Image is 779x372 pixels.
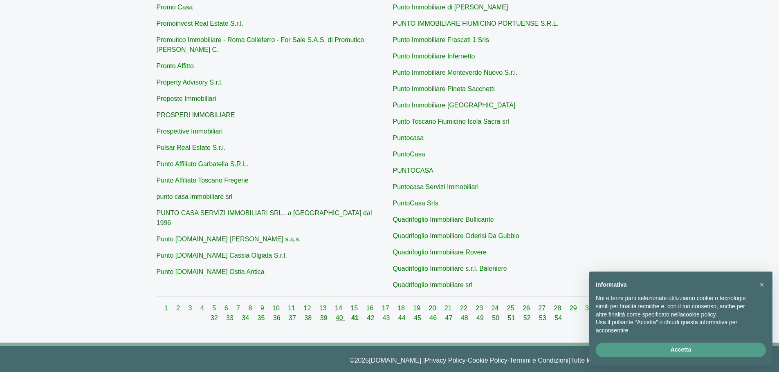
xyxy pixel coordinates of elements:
[393,216,494,223] a: Quadrifoglio Immobiliare Bullicante
[224,305,230,312] a: 6
[260,305,266,312] a: 9
[425,357,466,364] a: Privacy Policy
[393,232,519,239] a: Quadrifoglio Immobiliare Oderisi Da Gubbio
[163,356,617,365] p: © 2025 [DOMAIN_NAME] | - - |
[393,265,507,272] a: Quadrifoglio Immobiliare s.r.l. Baleniere
[570,305,579,312] a: 29
[555,314,562,321] a: 54
[336,314,345,321] a: 40
[351,314,360,321] a: 41
[468,357,507,364] a: Cookie Policy
[157,36,364,53] a: Promutico Immobiliare - Roma Colleferro - For Sale S.A.S. di Promutico [PERSON_NAME] C.
[429,314,438,321] a: 46
[157,160,249,167] a: Punto Affiliato Garbatella S.R.L.
[445,314,454,321] a: 47
[273,314,282,321] a: 36
[538,305,547,312] a: 27
[596,343,766,357] button: Accetta
[393,249,487,256] a: Quadrifoglio Immobiliare Rovere
[289,314,298,321] a: 37
[157,268,265,275] a: Punto [DOMAIN_NAME] Ostia Antica
[429,305,438,312] a: 20
[157,193,233,200] a: punto casa immobiliare srl
[596,319,753,334] p: Usa il pulsante “Accetta” o chiudi questa informativa per acconsentire.
[393,85,495,92] a: Punto Immobiliare Pineta Sacchetti
[200,305,206,312] a: 4
[510,357,568,364] a: Termini e Condizioni
[350,305,359,312] a: 15
[393,151,425,158] a: PuntoCasa
[393,69,518,76] a: Punto Immobiliare Monteverde Nuovo S.r.l.
[335,305,344,312] a: 14
[413,305,422,312] a: 19
[272,305,281,312] a: 10
[570,357,616,364] a: Tutte le agenzie
[211,314,220,321] a: 32
[157,20,244,27] a: Promoinvest Real Estate S.r.l.
[320,314,329,321] a: 39
[492,305,501,312] a: 24
[393,53,475,60] a: Punto Immobiliare Infernetto
[157,95,216,102] a: Proposte Immobiliari
[157,4,193,11] a: Promo Casa
[393,183,479,190] a: Puntocasa Servizi Immobiliari
[393,167,433,174] a: PUNTOCASA
[414,314,423,321] a: 45
[393,20,559,27] a: PUNTO IMMOBILIARE FIUMICINO PORTUENSE S.R.L.
[382,305,391,312] a: 17
[393,102,516,109] a: Punto Immobiliare [GEOGRAPHIC_DATA]
[523,305,532,312] a: 26
[383,314,392,321] a: 43
[476,305,485,312] a: 23
[304,305,313,312] a: 12
[398,314,407,321] a: 44
[492,314,501,321] a: 50
[393,36,489,43] a: Punto Immobiliare Frascati 1 Srls
[445,305,453,312] a: 21
[157,252,287,259] a: Punto [DOMAIN_NAME] Cassia Olgiata S.r.l.
[367,314,376,321] a: 42
[755,278,768,291] button: Chiudi questa informativa
[507,305,516,312] a: 25
[759,280,764,289] span: ×
[189,305,194,312] a: 3
[164,305,170,312] a: 1
[596,281,753,288] h2: Informativa
[157,62,194,69] a: Pronto Affitto
[393,118,509,125] a: Punto Toscano Fiumicino Isola Sacra srl
[212,305,218,312] a: 5
[157,144,226,151] a: Pulsar Real Estate S.r.l.
[554,305,563,312] a: 28
[157,236,301,243] a: Punto [DOMAIN_NAME] [PERSON_NAME] s.a.s.
[461,314,470,321] a: 48
[523,314,532,321] a: 52
[476,314,485,321] a: 49
[393,200,438,207] a: PuntoCasa Srls
[460,305,469,312] a: 22
[176,305,182,312] a: 2
[157,177,249,184] a: Punto Affiliato Toscano Fregene
[393,281,473,288] a: Quadrifoglio Immobiliare srl
[393,4,508,11] a: Punto Immobiliare di [PERSON_NAME]
[304,314,313,321] a: 38
[242,314,251,321] a: 34
[539,314,548,321] a: 53
[366,305,375,312] a: 16
[288,305,297,312] a: 11
[683,311,715,318] a: cookie policy - il link si apre in una nuova scheda
[157,209,372,226] a: PUNTO CASA SERVIZI IMMOBILIARI SRL...a [GEOGRAPHIC_DATA] dal 1996
[258,314,267,321] a: 35
[157,79,223,86] a: Property Advisory S.r.l.
[319,305,328,312] a: 13
[508,314,517,321] a: 51
[397,305,406,312] a: 18
[248,305,254,312] a: 8
[157,111,235,118] a: PROSPERI IMMOBILIARE
[393,134,424,141] a: Puntocasa
[157,128,223,135] a: Prospettive Immobiliari
[236,305,242,312] a: 7
[226,314,235,321] a: 33
[596,294,753,319] p: Noi e terze parti selezionate utilizziamo cookie o tecnologie simili per finalità tecniche e, con...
